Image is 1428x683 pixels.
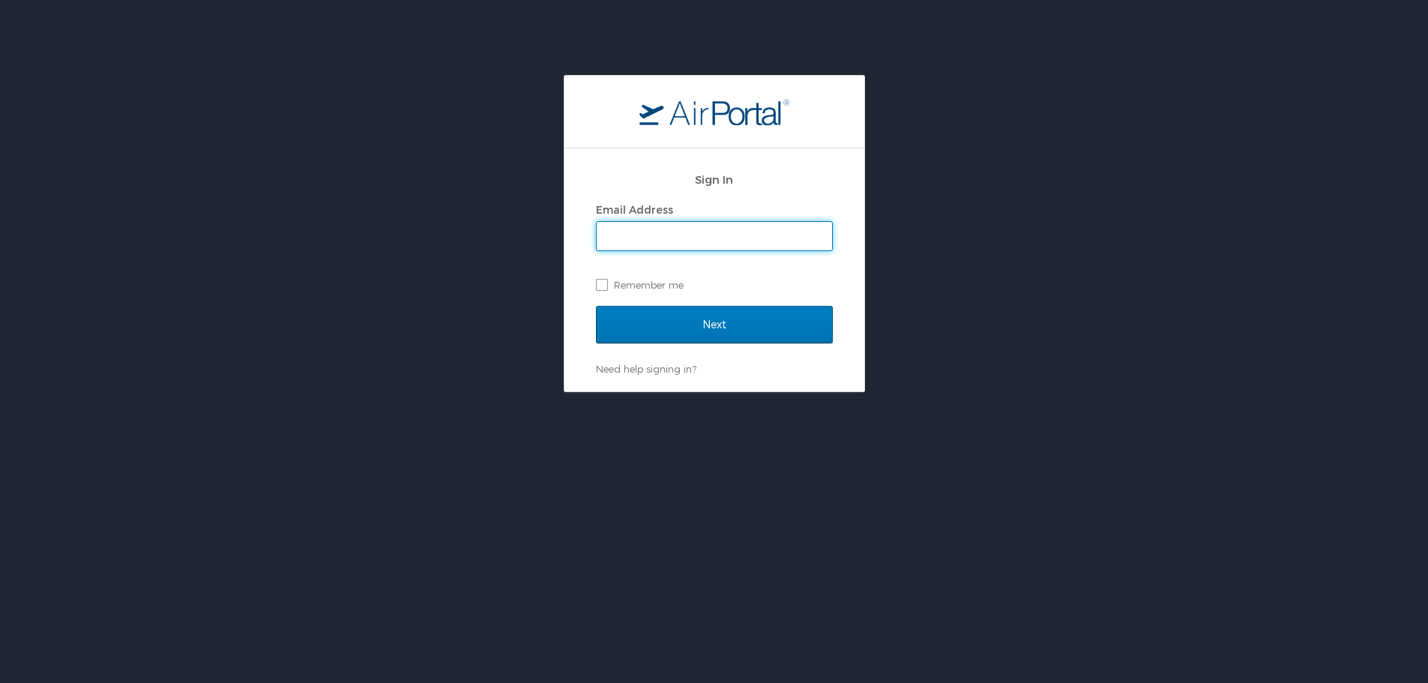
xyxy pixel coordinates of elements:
label: Remember me [596,274,833,296]
input: Next [596,306,833,343]
h2: Sign In [596,171,833,188]
img: logo [639,98,789,125]
a: Need help signing in? [596,363,696,375]
label: Email Address [596,203,673,216]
